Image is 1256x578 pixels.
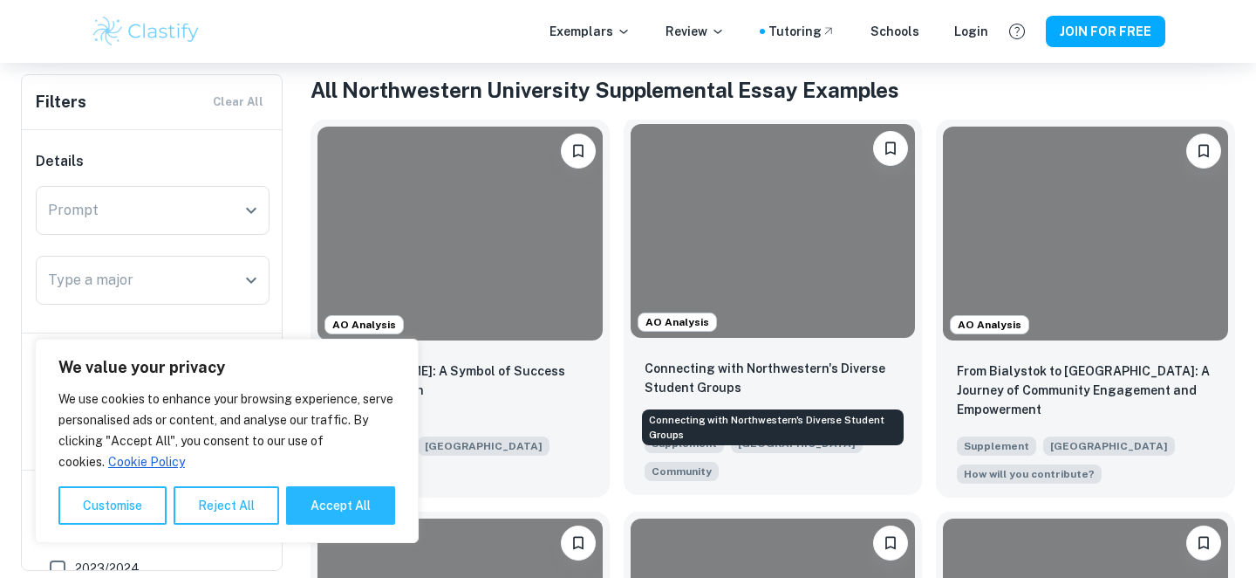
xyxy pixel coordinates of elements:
span: Community and belonging matter at Northwestern. Tell us about one or more communities, networks, ... [645,460,719,481]
div: Connecting with Northwestern's Diverse Student Groups [642,409,904,445]
button: Reject All [174,486,279,525]
span: We want to be sure we’re considering your application in the context of your personal experiences... [957,463,1102,484]
span: 2023/2024 [75,559,140,578]
span: AO Analysis [325,317,403,333]
p: Connecting with Northwestern's Diverse Student Groups [645,359,902,397]
span: [GEOGRAPHIC_DATA] [1043,437,1175,456]
a: AO AnalysisPlease log in to bookmark exemplarsReese Witherspoon: A Symbol of Success and Inspirat... [311,120,610,498]
p: Exemplars [549,22,631,41]
span: AO Analysis [638,314,716,330]
button: Customise [58,486,167,525]
p: Reese Witherspoon: A Symbol of Success and Inspiration [331,361,589,400]
span: [GEOGRAPHIC_DATA] [418,437,549,456]
a: Schools [870,22,919,41]
button: Please log in to bookmark exemplars [561,526,596,561]
button: Open [239,268,263,292]
img: Clastify logo [91,14,201,49]
button: Please log in to bookmark exemplars [561,134,596,169]
p: Review [666,22,725,41]
h6: Filters [36,90,86,114]
p: We value your privacy [58,357,395,378]
p: We use cookies to enhance your browsing experience, serve personalised ads or content, and analys... [58,389,395,472]
span: Supplement [957,437,1036,456]
button: Please log in to bookmark exemplars [1186,134,1221,169]
a: Tutoring [768,22,836,41]
button: Open [239,198,263,223]
h6: Details [36,151,270,172]
button: JOIN FOR FREE [1046,16,1165,47]
button: Help and Feedback [1002,17,1032,46]
span: AO Analysis [951,317,1028,333]
a: AO AnalysisPlease log in to bookmark exemplarsFrom Bialystok to Northwestern: A Journey of Commun... [936,120,1235,498]
span: How will you contribute? [964,466,1095,482]
a: AO AnalysisPlease log in to bookmark exemplarsConnecting with Northwestern's Diverse Student Grou... [624,120,923,498]
button: Please log in to bookmark exemplars [873,526,908,561]
p: From Bialystok to Northwestern: A Journey of Community Engagement and Empowerment [957,361,1214,419]
a: Login [954,22,988,41]
h1: All Northwestern University Supplemental Essay Examples [311,74,1235,106]
span: Community [652,464,712,479]
div: We value your privacy [35,339,419,543]
button: Accept All [286,486,395,525]
button: Please log in to bookmark exemplars [1186,526,1221,561]
a: Cookie Policy [107,454,186,470]
button: Please log in to bookmark exemplars [873,131,908,166]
